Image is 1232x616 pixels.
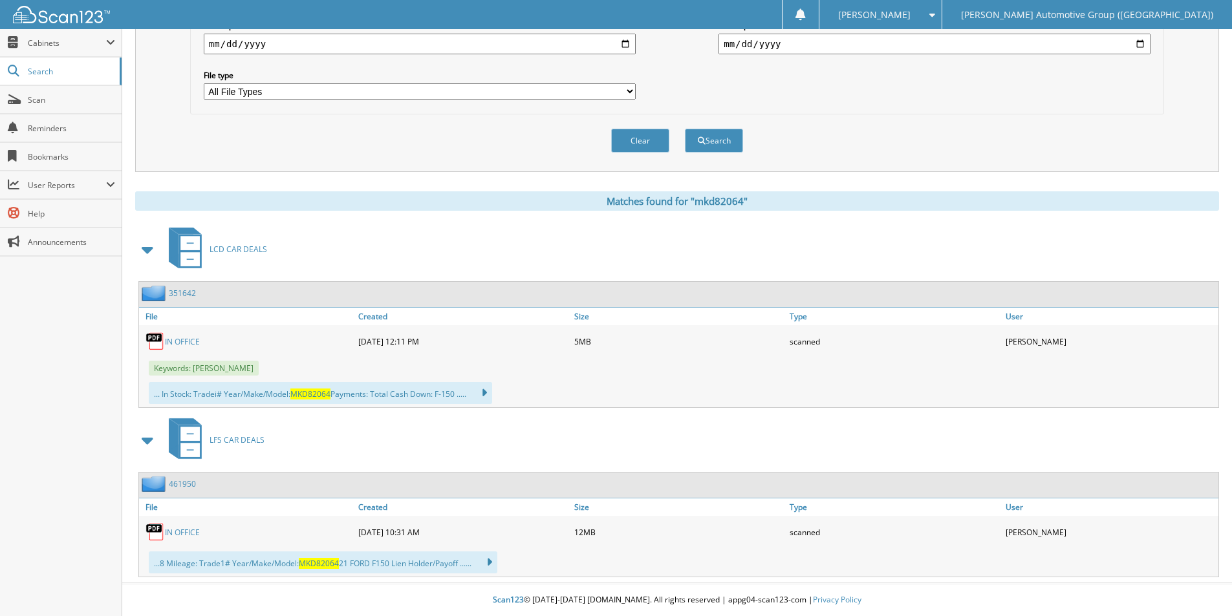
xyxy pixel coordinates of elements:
[204,34,636,54] input: start
[146,522,165,542] img: PDF.png
[961,11,1213,19] span: [PERSON_NAME] Automotive Group ([GEOGRAPHIC_DATA])
[169,288,196,299] a: 351642
[28,37,106,48] span: Cabinets
[169,478,196,489] a: 461950
[165,527,200,538] a: IN OFFICE
[28,66,113,77] span: Search
[1167,554,1232,616] iframe: Chat Widget
[786,328,1002,354] div: scanned
[28,123,115,134] span: Reminders
[355,308,571,325] a: Created
[28,208,115,219] span: Help
[838,11,911,19] span: [PERSON_NAME]
[28,94,115,105] span: Scan
[146,332,165,351] img: PDF.png
[1002,328,1218,354] div: [PERSON_NAME]
[355,519,571,545] div: [DATE] 10:31 AM
[122,584,1232,616] div: © [DATE]-[DATE] [DOMAIN_NAME]. All rights reserved | appg04-scan123-com |
[786,308,1002,325] a: Type
[1002,498,1218,516] a: User
[149,382,492,404] div: ... In Stock: Tradei# Year/Make/Model: Payments: Total Cash Down: F-150 .....
[611,129,669,153] button: Clear
[290,388,330,399] span: MKD82064
[165,336,200,347] a: IN OFFICE
[355,328,571,354] div: [DATE] 12:11 PM
[135,191,1219,211] div: Matches found for "mkd82064"
[571,328,787,354] div: 5MB
[139,498,355,516] a: File
[139,308,355,325] a: File
[13,6,110,23] img: scan123-logo-white.svg
[142,476,169,492] img: folder2.png
[161,224,267,275] a: LCD CAR DEALS
[28,237,115,248] span: Announcements
[571,519,787,545] div: 12MB
[813,594,861,605] a: Privacy Policy
[786,498,1002,516] a: Type
[493,594,524,605] span: Scan123
[204,70,636,81] label: File type
[355,498,571,516] a: Created
[1002,519,1218,545] div: [PERSON_NAME]
[149,361,259,376] span: Keywords: [PERSON_NAME]
[210,434,265,445] span: LFS CAR DEALS
[28,180,106,191] span: User Reports
[210,244,267,255] span: LCD CAR DEALS
[786,519,1002,545] div: scanned
[571,308,787,325] a: Size
[685,129,743,153] button: Search
[299,558,339,569] span: MKD82064
[28,151,115,162] span: Bookmarks
[149,551,497,573] div: ...8 Mileage: Trade1# Year/Make/Model: 21 FORD F150 Lien Holder/Payoff ......
[1002,308,1218,325] a: User
[161,414,265,465] a: LFS CAR DEALS
[571,498,787,516] a: Size
[142,285,169,301] img: folder2.png
[719,34,1151,54] input: end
